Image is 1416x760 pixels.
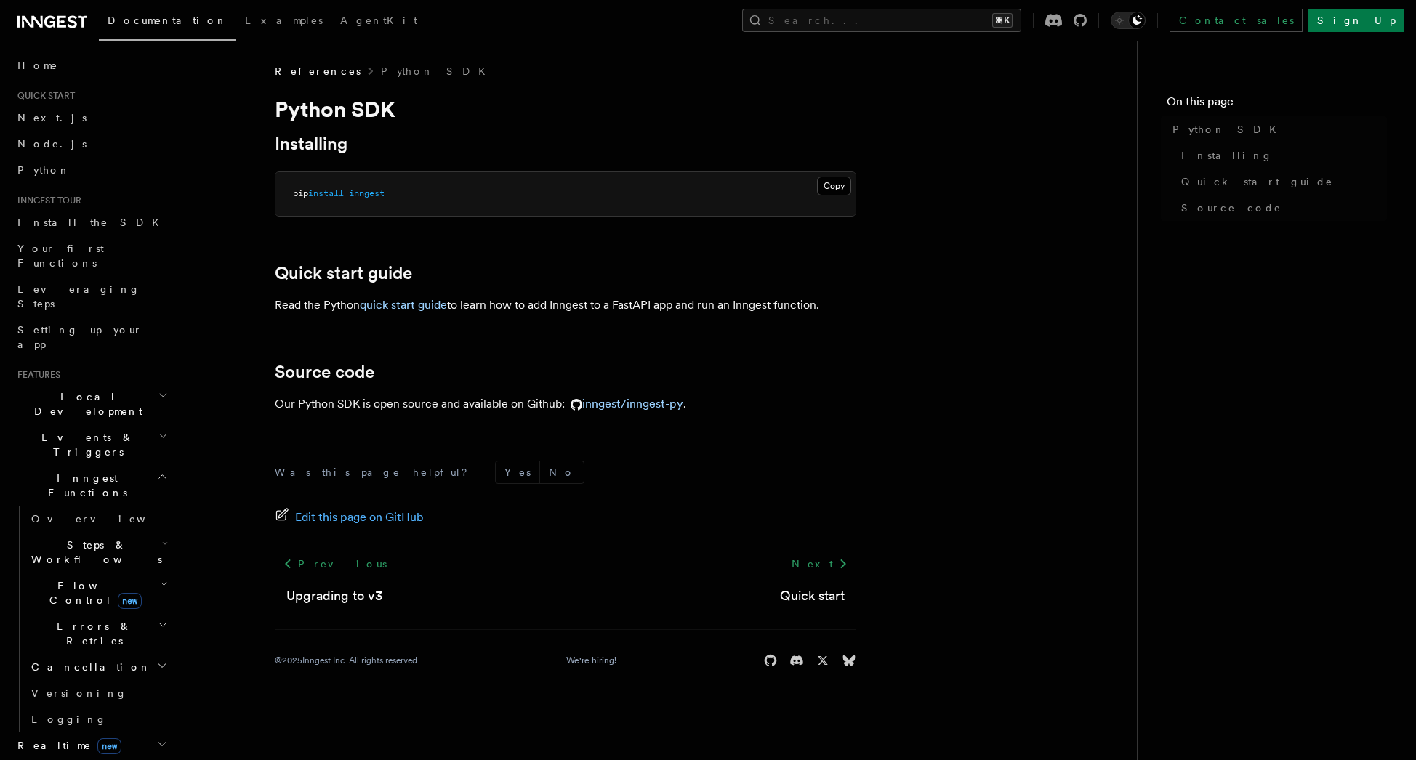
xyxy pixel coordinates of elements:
a: Source code [275,362,374,382]
span: Your first Functions [17,243,104,269]
span: Next.js [17,112,87,124]
a: Home [12,52,171,78]
span: Cancellation [25,660,151,674]
button: Toggle dark mode [1111,12,1146,29]
a: Next [783,551,856,577]
a: AgentKit [331,4,426,39]
a: Previous [275,551,395,577]
span: Logging [31,713,107,725]
a: Versioning [25,680,171,706]
span: Versioning [31,687,127,699]
a: Edit this page on GitHub [275,507,424,527]
span: Inngest tour [12,195,81,206]
span: Errors & Retries [25,619,158,648]
a: Upgrading to v3 [286,586,382,606]
span: Steps & Workflows [25,538,162,567]
a: Sign Up [1308,9,1404,32]
span: new [118,593,142,609]
a: Install the SDK [12,209,171,235]
button: Flow Controlnew [25,573,171,613]
span: Node.js [17,138,87,150]
a: Logging [25,706,171,732]
span: Install the SDK [17,217,168,228]
a: quick start guide [360,298,447,312]
a: Overview [25,506,171,532]
button: Search...⌘K [742,9,1021,32]
a: Examples [236,4,331,39]
span: Overview [31,513,181,525]
span: Features [12,369,60,381]
h4: On this page [1167,93,1387,116]
button: Events & Triggers [12,424,171,465]
button: Steps & Workflows [25,532,171,573]
a: inngest/inngest-py [565,397,683,411]
span: Inngest Functions [12,471,157,500]
button: Inngest Functions [12,465,171,506]
span: pip [293,188,308,198]
span: Realtime [12,738,121,753]
a: Leveraging Steps [12,276,171,317]
a: Python SDK [1167,116,1387,142]
a: Installing [275,134,347,154]
p: Read the Python to learn how to add Inngest to a FastAPI app and run an Inngest function. [275,295,856,315]
div: Inngest Functions [12,506,171,732]
span: Home [17,58,58,73]
button: Cancellation [25,654,171,680]
span: Python SDK [1172,122,1285,137]
a: Setting up your app [12,317,171,357]
a: Quick start guide [275,263,412,283]
button: Copy [817,177,851,195]
p: Our Python SDK is open source and available on Github: . [275,394,856,414]
a: Quick start [780,586,845,606]
span: Python [17,164,71,176]
button: No [540,461,584,483]
span: AgentKit [340,15,417,26]
span: Edit this page on GitHub [295,507,424,527]
a: Source code [1175,195,1387,221]
a: Documentation [99,4,236,41]
a: Python [12,157,171,183]
button: Errors & Retries [25,613,171,654]
span: References [275,64,361,78]
a: Next.js [12,105,171,131]
span: Quick start guide [1181,174,1333,189]
p: Was this page helpful? [275,465,478,480]
span: Installing [1181,148,1273,163]
button: Yes [496,461,539,483]
kbd: ⌘K [992,13,1013,28]
span: new [97,738,121,754]
a: Contact sales [1170,9,1303,32]
span: install [308,188,344,198]
span: inngest [349,188,385,198]
button: Local Development [12,384,171,424]
h1: Python SDK [275,96,856,122]
span: Local Development [12,389,158,419]
a: Node.js [12,131,171,157]
a: Your first Functions [12,235,171,276]
span: Leveraging Steps [17,283,140,310]
a: Installing [1175,142,1387,169]
span: Documentation [108,15,228,26]
div: © 2025 Inngest Inc. All rights reserved. [275,655,419,666]
span: Source code [1181,201,1282,215]
span: Quick start [12,90,75,102]
button: Realtimenew [12,732,171,759]
span: Examples [245,15,323,26]
a: We're hiring! [566,655,616,666]
a: Python SDK [381,64,494,78]
span: Flow Control [25,578,160,607]
a: Quick start guide [1175,169,1387,195]
span: Events & Triggers [12,430,158,459]
span: Setting up your app [17,324,142,350]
